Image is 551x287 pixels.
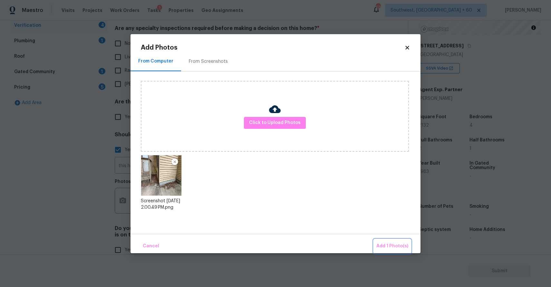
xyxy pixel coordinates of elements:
[141,198,182,211] div: Screenshot [DATE] 2.00.49 PM.png
[141,44,404,51] h2: Add Photos
[244,117,306,129] button: Click to Upload Photos
[143,242,159,250] span: Cancel
[189,58,228,65] div: From Screenshots
[138,58,173,64] div: From Computer
[269,103,281,115] img: Cloud Upload Icon
[374,239,411,253] button: Add 1 Photo(s)
[376,242,408,250] span: Add 1 Photo(s)
[249,119,301,127] span: Click to Upload Photos
[140,239,162,253] button: Cancel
